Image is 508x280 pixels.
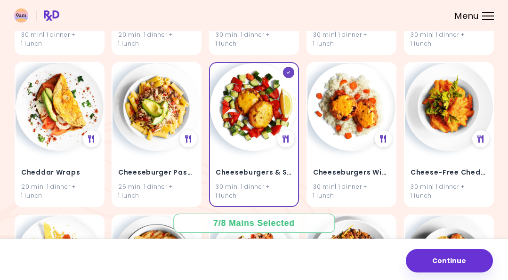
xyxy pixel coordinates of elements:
div: See Meal Plan [277,130,294,147]
h4: Cheese-Free Cheddar Pasta [411,166,487,181]
div: 25 min | 1 dinner + 1 lunch [118,182,195,200]
div: 30 min | 1 dinner + 1 lunch [21,30,98,48]
span: Menu [455,12,479,20]
div: See Meal Plan [375,130,392,147]
h4: Cheeseburgers & Salad [216,166,292,181]
div: See Meal Plan [472,130,489,147]
h4: Cheeseburgers With Rice [313,166,390,181]
div: See Meal Plan [180,130,197,147]
div: 30 min | 1 dinner + 1 lunch [411,182,487,200]
img: RxDiet [14,8,59,23]
button: Continue [406,249,493,272]
div: 30 min | 1 dinner + 1 lunch [313,182,390,200]
div: 30 min | 1 dinner + 1 lunch [411,30,487,48]
div: 20 min | 1 dinner + 1 lunch [118,30,195,48]
h4: Cheddar Wraps [21,166,98,181]
div: See Meal Plan [82,130,99,147]
div: 20 min | 1 dinner + 1 lunch [21,182,98,200]
div: 30 min | 1 dinner + 1 lunch [313,30,390,48]
h4: Cheeseburger Pasta [118,166,195,181]
div: 7 / 8 Mains Selected [207,217,302,229]
div: 30 min | 1 dinner + 1 lunch [216,30,292,48]
div: 30 min | 1 dinner + 1 lunch [216,182,292,200]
